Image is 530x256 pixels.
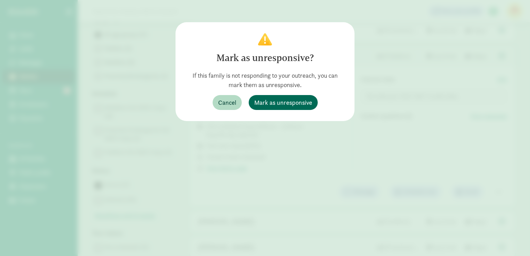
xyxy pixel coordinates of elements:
[254,98,312,107] span: Mark as unresponsive
[249,95,318,110] button: Mark as unresponsive
[213,95,242,110] button: Cancel
[258,33,272,45] img: Confirm
[218,98,236,107] span: Cancel
[187,51,343,65] div: Mark as unresponsive?
[187,71,343,89] div: If this family is not responding to your outreach, you can mark them as unresponsive.
[495,223,530,256] iframe: Chat Widget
